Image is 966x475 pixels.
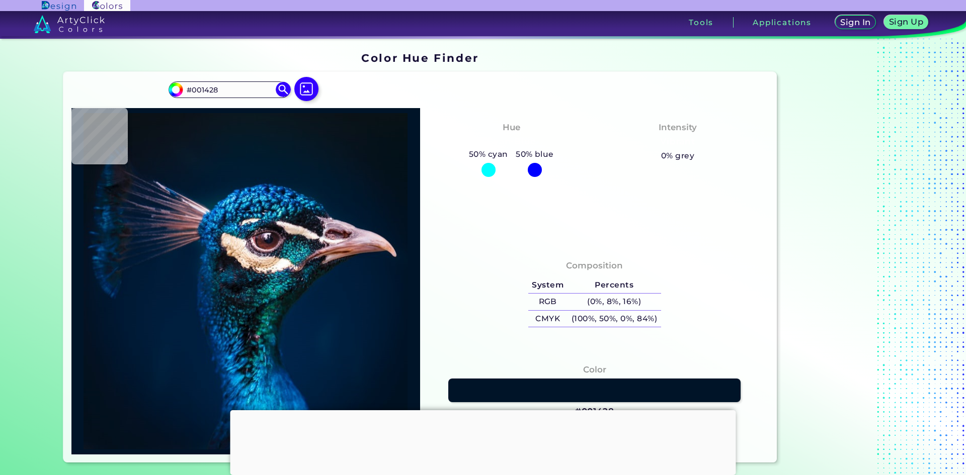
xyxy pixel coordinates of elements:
[512,148,557,161] h5: 50% blue
[183,83,276,97] input: type color..
[689,19,713,26] h3: Tools
[575,406,614,418] h3: #001428
[840,18,871,27] h5: Sign In
[528,294,568,310] h5: RGB
[34,15,105,33] img: logo_artyclick_colors_white.svg
[294,77,318,101] img: icon picture
[465,148,512,161] h5: 50% cyan
[361,50,478,65] h1: Color Hue Finder
[568,277,661,294] h5: Percents
[583,362,606,377] h4: Color
[528,311,568,327] h5: CMYK
[76,113,415,449] img: img_pavlin.jpg
[503,120,520,135] h4: Hue
[566,258,623,273] h4: Composition
[230,410,736,472] iframe: Advertisement
[483,136,540,148] h3: Cyan-Blue
[781,48,907,466] iframe: Advertisement
[276,82,291,97] img: icon search
[753,19,812,26] h3: Applications
[661,149,694,162] h5: 0% grey
[834,15,877,30] a: Sign In
[659,120,697,135] h4: Intensity
[888,18,924,26] h5: Sign Up
[656,136,700,148] h3: Vibrant
[42,1,75,11] img: ArtyClick Design logo
[883,15,929,30] a: Sign Up
[528,277,568,294] h5: System
[568,294,661,310] h5: (0%, 8%, 16%)
[568,311,661,327] h5: (100%, 50%, 0%, 84%)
